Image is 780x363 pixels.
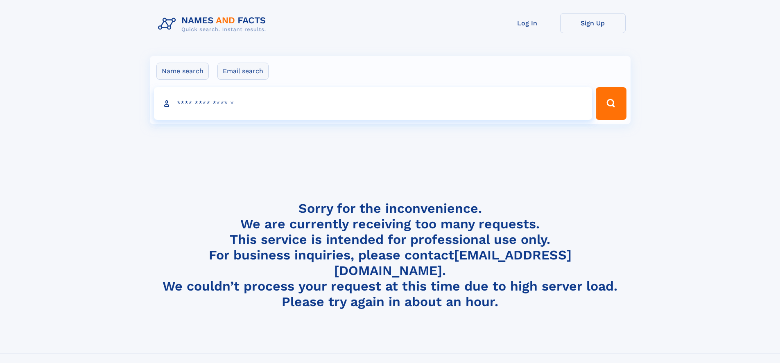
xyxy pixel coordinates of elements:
[217,63,269,80] label: Email search
[154,87,592,120] input: search input
[156,63,209,80] label: Name search
[560,13,626,33] a: Sign Up
[155,201,626,310] h4: Sorry for the inconvenience. We are currently receiving too many requests. This service is intend...
[155,13,273,35] img: Logo Names and Facts
[334,247,572,278] a: [EMAIL_ADDRESS][DOMAIN_NAME]
[495,13,560,33] a: Log In
[596,87,626,120] button: Search Button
